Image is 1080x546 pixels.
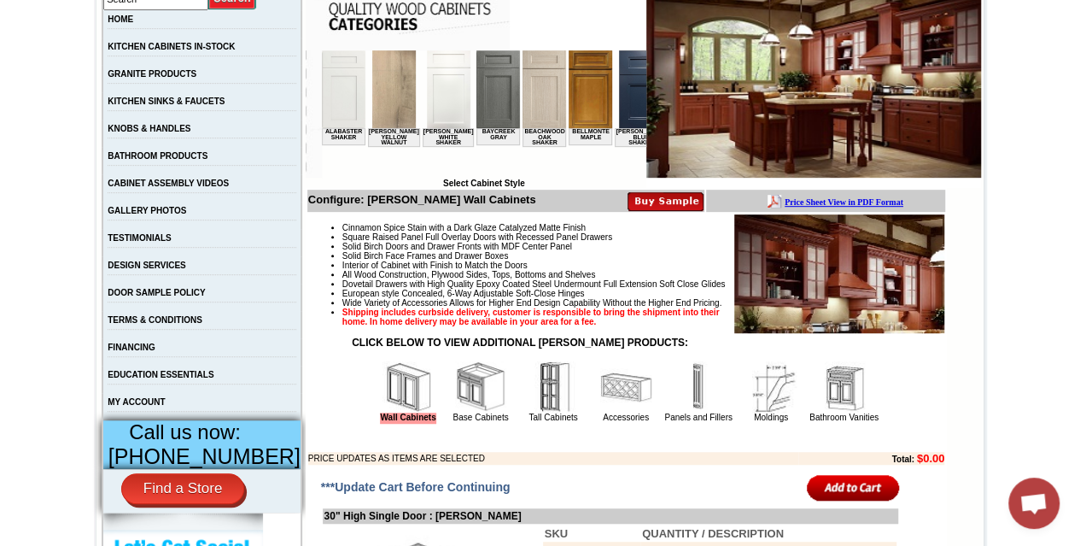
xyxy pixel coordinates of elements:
a: GALLERY PHOTOS [108,206,186,215]
b: Total: [891,455,914,464]
strong: CLICK BELOW TO VIEW ADDITIONAL [PERSON_NAME] PRODUCTS: [352,337,688,349]
img: Tall Cabinets [528,361,579,413]
a: FINANCING [108,343,155,352]
a: Base Cabinets [452,413,508,422]
span: All Wood Construction, Plywood Sides, Tops, Bottoms and Shelves [342,270,595,279]
span: Wide Variety of Accessories Allows for Higher End Design Capability Without the Higher End Pricing. [342,298,721,308]
b: QUANTITY / DESCRIPTION [642,527,784,540]
span: Solid Birch Doors and Drawer Fronts with MDF Center Panel [342,242,572,251]
iframe: Browser incompatible [322,50,646,179]
b: SKU [545,527,568,540]
a: DOOR SAMPLE POLICY [108,288,205,297]
a: TESTIMONIALS [108,233,171,243]
a: KNOBS & HANDLES [108,124,190,133]
a: CABINET ASSEMBLY VIDEOS [108,179,229,188]
a: Wall Cabinets [380,413,435,424]
strong: Shipping includes curbside delivery, customer is responsible to bring the shipment into their hom... [342,308,720,326]
a: Tall Cabinets [528,413,577,422]
a: Price Sheet View in PDF Format [20,3,138,17]
a: DESIGN SERVICES [108,261,186,270]
a: EDUCATION ESSENTIALS [108,370,213,379]
span: Dovetail Drawers with High Quality Epoxy Coated Steel Undermount Full Extension Soft Close Glides [342,279,726,289]
span: Square Raised Panel Full Overlay Doors with Recessed Panel Drawers [342,232,612,242]
b: Price Sheet View in PDF Format [20,7,138,16]
img: Moldings [745,361,797,413]
a: TERMS & CONDITIONS [108,315,202,325]
td: PRICE UPDATES AS ITEMS ARE SELECTED [308,452,798,465]
img: Panels and Fillers [673,361,724,413]
a: KITCHEN CABINETS IN-STOCK [108,42,235,51]
span: European style Concealed, 6-Way Adjustable Soft-Close Hinges [342,289,585,298]
td: 30" High Single Door : [PERSON_NAME] [323,508,898,524]
b: Configure: [PERSON_NAME] Wall Cabinets [308,193,536,206]
span: ***Update Cart Before Continuing [321,480,511,494]
img: Wall Cabinets [382,361,434,413]
b: Select Cabinet Style [443,179,525,188]
span: [PHONE_NUMBER] [108,444,301,468]
a: Moldings [754,413,788,422]
a: Panels and Fillers [664,413,732,422]
td: [PERSON_NAME] Blue Shaker [293,78,345,97]
span: Cinnamon Spice Stain with a Dark Glaze Catalyzed Matte Finish [342,223,586,232]
img: pdf.png [3,4,16,18]
a: KITCHEN SINKS & FAUCETS [108,97,225,106]
a: HOME [108,15,133,24]
span: Interior of Cabinet with Finish to Match the Doors [342,261,528,270]
a: Find a Store [121,473,245,504]
img: Accessories [600,361,651,413]
div: Open chat [1008,478,1060,529]
span: Solid Birch Face Frames and Drawer Boxes [342,251,509,261]
a: MY ACCOUNT [108,397,165,407]
img: Product Image [734,214,944,333]
a: Bathroom Vanities [809,413,879,422]
span: Call us now: [129,420,241,443]
img: Bathroom Vanities [818,361,869,413]
b: $0.00 [917,452,945,465]
a: BATHROOM PRODUCTS [108,151,207,161]
a: Accessories [603,413,649,422]
a: GRANITE PRODUCTS [108,69,196,79]
img: Base Cabinets [455,361,506,413]
input: Add to Cart [807,473,900,502]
